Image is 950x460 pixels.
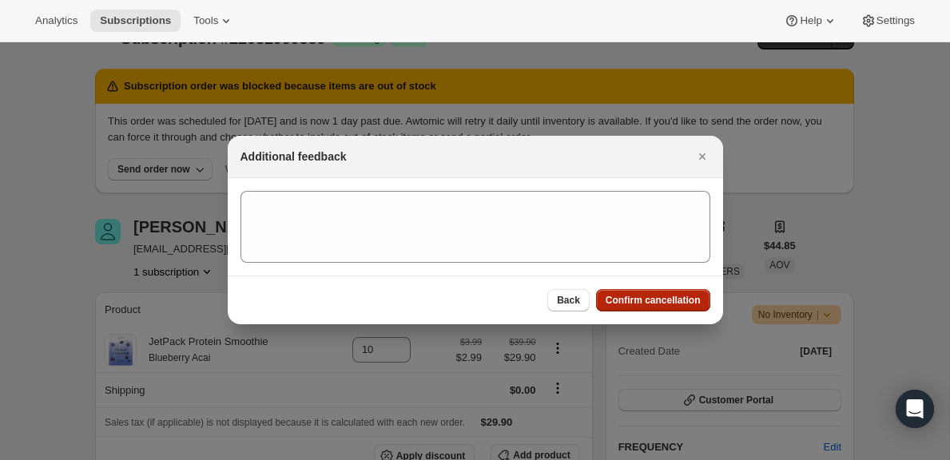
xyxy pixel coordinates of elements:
span: Help [800,14,821,27]
h2: Additional feedback [240,149,347,165]
button: Analytics [26,10,87,32]
button: Close [691,145,713,168]
button: Back [547,289,590,311]
span: Tools [193,14,218,27]
button: Tools [184,10,244,32]
button: Settings [851,10,924,32]
button: Subscriptions [90,10,181,32]
span: Confirm cancellation [606,294,701,307]
span: Analytics [35,14,78,27]
button: Confirm cancellation [596,289,710,311]
div: Open Intercom Messenger [896,390,934,428]
span: Settings [876,14,915,27]
span: Subscriptions [100,14,171,27]
span: Back [557,294,580,307]
button: Help [774,10,847,32]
